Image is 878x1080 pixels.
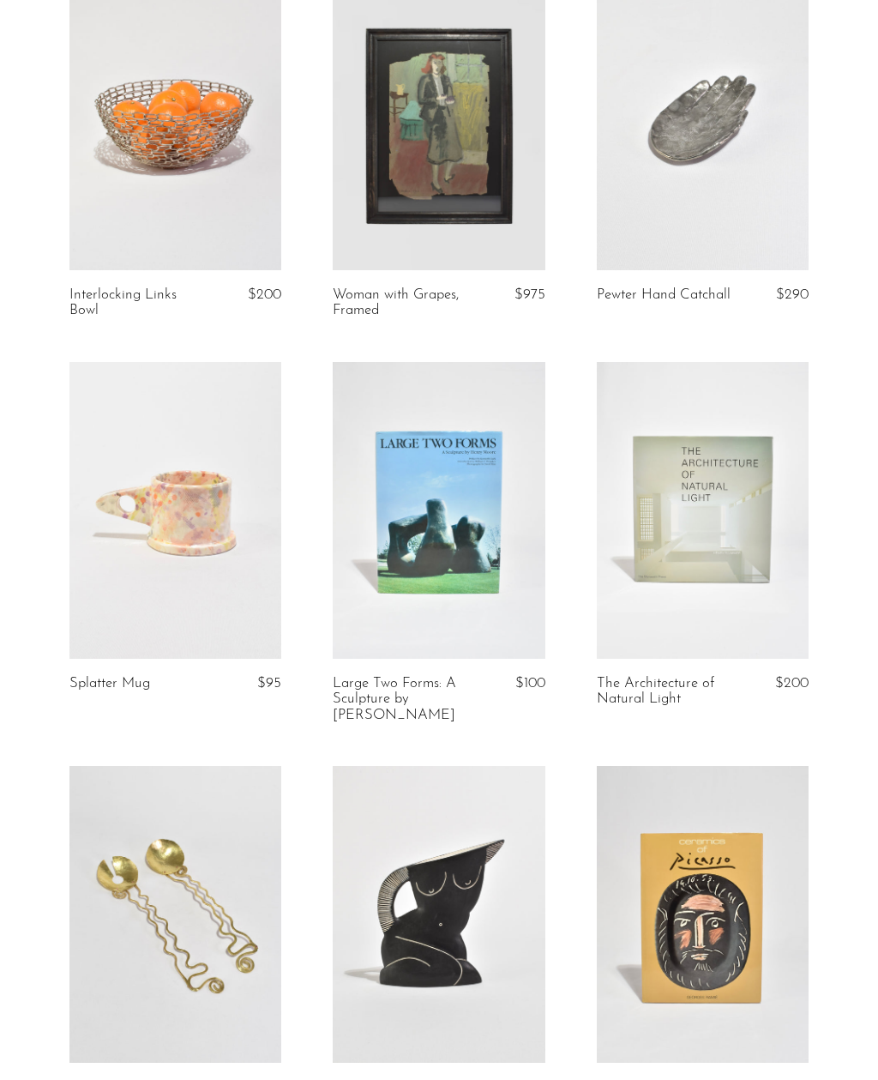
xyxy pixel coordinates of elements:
[333,287,471,319] a: Woman with Grapes, Framed
[597,287,731,303] a: Pewter Hand Catchall
[257,676,281,691] span: $95
[69,287,207,319] a: Interlocking Links Bowl
[776,287,809,302] span: $290
[69,676,150,691] a: Splatter Mug
[248,287,281,302] span: $200
[597,676,735,708] a: The Architecture of Natural Light
[775,676,809,691] span: $200
[514,287,545,302] span: $975
[333,676,471,723] a: Large Two Forms: A Sculpture by [PERSON_NAME]
[515,676,545,691] span: $100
